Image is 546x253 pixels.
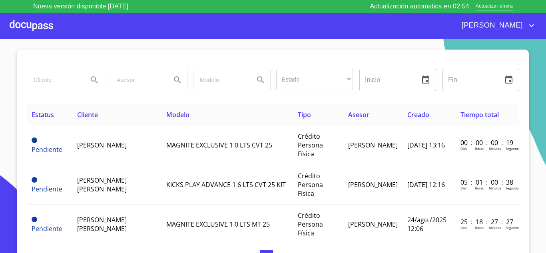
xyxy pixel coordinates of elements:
p: 05 : 01 : 00 : 38 [460,178,514,187]
p: Minutos [489,225,501,230]
p: Minutos [489,146,501,151]
span: KICKS PLAY ADVANCE 1 6 LTS CVT 25 KIT [166,180,286,189]
span: 24/ago./2025 12:06 [407,215,446,233]
span: Crédito Persona Física [298,211,323,237]
p: Actualización automatica en 02:54 [370,2,469,11]
p: 00 : 00 : 00 : 19 [460,138,514,147]
span: [PERSON_NAME] [348,180,398,189]
span: [DATE] 12:16 [407,180,445,189]
span: Pendiente [32,185,62,193]
span: Pendiente [32,177,37,183]
span: Modelo [166,110,189,119]
p: Horas [475,225,484,230]
span: Creado [407,110,429,119]
span: MAGNITE EXCLUSIVE 1 0 LTS CVT 25 [166,141,272,149]
p: 25 : 18 : 27 : 27 [460,217,514,226]
button: Search [85,70,104,90]
input: search [193,69,248,91]
span: Tiempo total [460,110,499,119]
span: Pendiente [32,224,62,233]
input: search [27,69,82,91]
input: search [110,69,165,91]
span: Actualizar ahora [476,2,513,11]
p: Segundos [506,225,520,230]
span: [PERSON_NAME] [77,141,127,149]
span: Cliente [77,110,98,119]
p: Nueva versión disponible [DATE] [33,2,128,11]
span: [PERSON_NAME] [PERSON_NAME] [77,215,127,233]
p: Segundos [506,146,520,151]
span: Tipo [298,110,311,119]
p: Minutos [489,186,501,190]
span: Pendiente [32,217,37,222]
span: [PERSON_NAME] [456,19,527,32]
span: Pendiente [32,137,37,143]
span: Estatus [32,110,54,119]
p: Segundos [506,186,520,190]
button: account of current user [456,19,536,32]
div: ​ [276,69,353,90]
p: Dias [460,225,467,230]
span: Crédito Persona Física [298,132,323,158]
span: Crédito Persona Física [298,171,323,198]
p: Horas [475,146,484,151]
p: Dias [460,146,467,151]
span: Pendiente [32,145,62,154]
span: MAGNITE EXCLUSIVE 1 0 LTS MT 25 [166,220,270,229]
span: [PERSON_NAME] [PERSON_NAME] [77,176,127,193]
span: [PERSON_NAME] [348,220,398,229]
span: [PERSON_NAME] [348,141,398,149]
p: Horas [475,186,484,190]
span: [DATE] 13:16 [407,141,445,149]
span: Asesor [348,110,369,119]
button: Search [251,70,270,90]
button: Search [168,70,187,90]
p: Dias [460,186,467,190]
